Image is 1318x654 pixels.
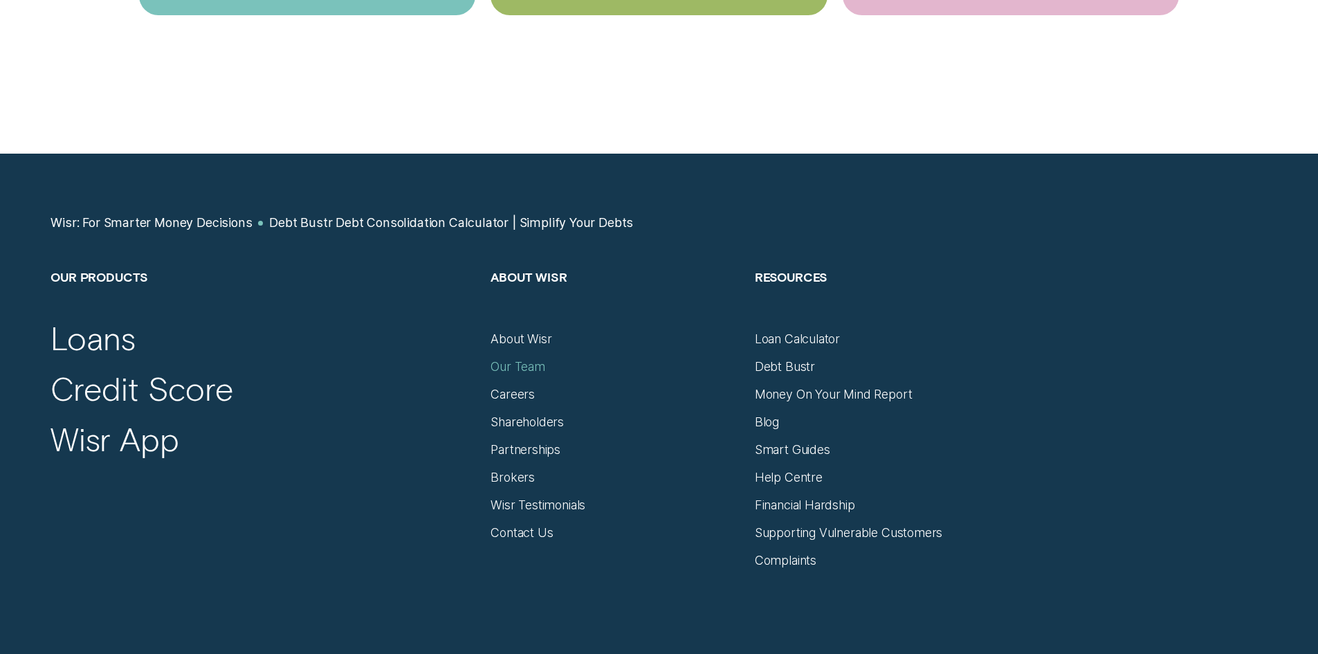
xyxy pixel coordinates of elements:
[491,525,553,541] a: Contact Us
[755,470,823,485] a: Help Centre
[51,419,179,460] a: Wisr App
[755,525,943,541] a: Supporting Vulnerable Customers
[269,215,633,230] a: Debt Bustr Debt Consolidation Calculator | Simplify Your Debts
[51,215,252,230] a: Wisr: For Smarter Money Decisions
[755,415,779,430] a: Blog
[491,470,535,485] a: Brokers
[755,387,913,402] a: Money On Your Mind Report
[491,387,535,402] a: Careers
[491,498,585,513] a: Wisr Testimonials
[491,415,564,430] a: Shareholders
[755,331,840,347] a: Loan Calculator
[51,269,475,331] h2: Our Products
[755,498,855,513] a: Financial Hardship
[755,553,816,568] a: Complaints
[755,269,1003,331] h2: Resources
[491,331,551,347] a: About Wisr
[755,359,815,374] a: Debt Bustr
[51,318,135,358] a: Loans
[491,269,739,331] h2: About Wisr
[755,442,830,457] a: Smart Guides
[491,442,560,457] a: Partnerships
[51,369,233,409] a: Credit Score
[491,359,545,374] a: Our Team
